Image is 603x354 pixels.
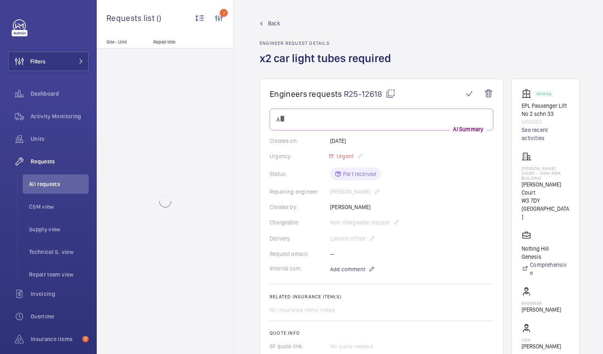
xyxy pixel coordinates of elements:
[536,92,551,95] p: Working
[31,135,89,143] span: Units
[270,330,493,336] h2: Quote info
[29,270,89,279] span: Repair team view
[31,157,89,165] span: Requests
[29,180,89,188] span: All requests
[522,126,570,142] a: See recent activities
[450,125,487,133] p: AI Summary
[277,115,487,124] p: A
[522,102,570,118] p: EPL Passenger Lift No 2 schn 33
[31,312,89,320] span: Overtime
[522,197,570,221] p: W3 7DY [GEOGRAPHIC_DATA]
[260,51,396,79] h1: x2 car light tubes required
[270,294,493,300] h2: Related insurance item(s)
[29,203,89,211] span: CSM view
[8,52,89,71] button: Filters
[270,89,342,99] span: Engineers requests
[522,261,570,277] a: Comprehensive
[82,336,89,342] span: 7
[522,342,561,350] p: [PERSON_NAME]
[268,19,280,27] span: Back
[522,301,561,306] p: Engineer
[522,306,561,314] p: [PERSON_NAME]
[522,337,561,342] p: CSM
[31,112,89,120] span: Activity Monitoring
[153,39,206,45] p: Repair title
[106,13,156,23] span: Requests list
[29,248,89,256] span: Technical S. view
[97,39,150,45] p: Site - Unit
[29,225,89,233] span: Supply view
[260,40,396,46] h2: Engineer request details
[330,265,365,273] span: Add comment
[522,180,570,197] p: [PERSON_NAME] Court
[522,118,570,126] p: M56082
[30,57,46,65] span: Filters
[344,89,395,99] span: R25-12618
[31,90,89,98] span: Dashboard
[522,166,570,180] p: [PERSON_NAME] Court - High Risk Building
[31,290,89,298] span: Invoicing
[522,89,534,98] img: elevator.svg
[31,335,79,343] span: Insurance items
[522,245,570,261] p: Notting Hill Genesis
